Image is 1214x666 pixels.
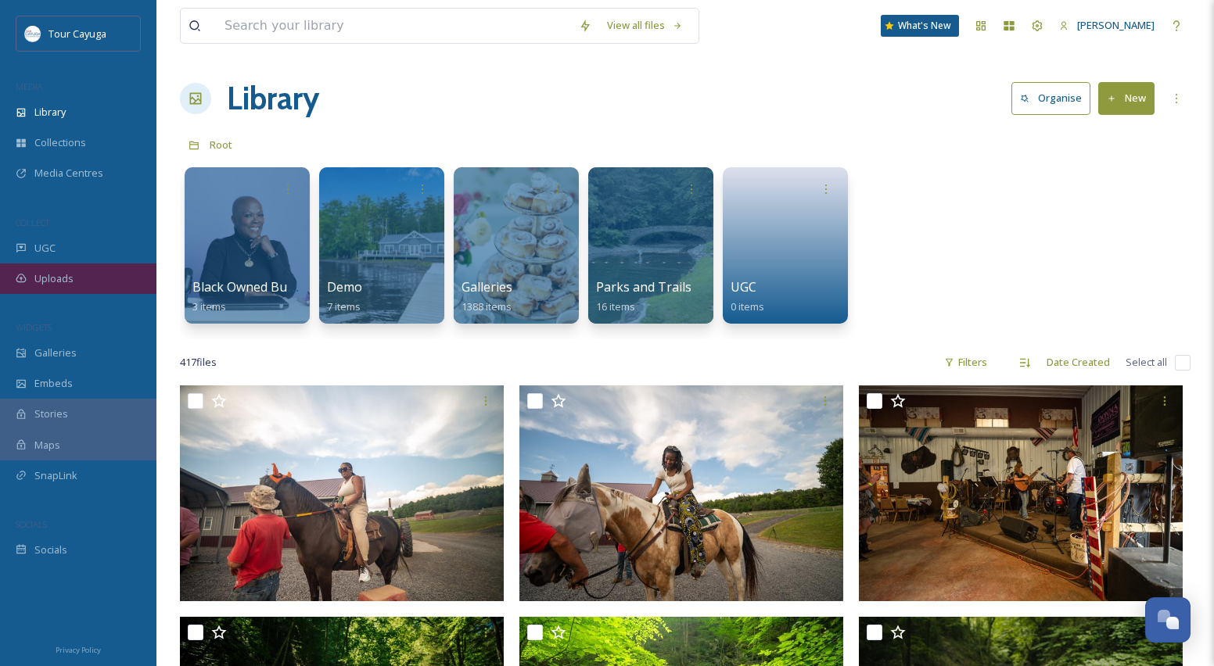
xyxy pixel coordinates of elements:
span: SnapLink [34,468,77,483]
span: 3 items [192,299,226,313]
span: COLLECT [16,217,49,228]
span: Socials [34,542,67,557]
span: Privacy Policy [56,645,101,655]
span: Root [210,138,232,152]
span: Demo [327,278,362,295]
a: Privacy Policy [56,639,101,658]
img: download.jpeg [25,26,41,41]
span: 16 items [596,299,635,313]
a: View all files [599,10,691,41]
div: Date Created [1039,347,1118,378]
span: WIDGETS [16,321,52,333]
span: Select all [1126,355,1167,370]
span: Stories [34,406,68,421]
span: Galleries [462,278,512,295]
span: Uploads [34,271,74,286]
img: Black Travel Alliance (35).jpg [180,385,504,601]
button: New [1098,82,1155,114]
span: Media Centres [34,166,103,181]
span: 0 items [731,299,764,313]
span: Library [34,105,66,120]
span: Tour Cayuga [48,27,106,41]
a: Galleries1388 items [462,280,512,313]
span: 417 file s [180,355,217,370]
button: Open Chat [1145,597,1191,643]
span: UGC [731,278,756,295]
a: Demo7 items [327,280,362,313]
span: 7 items [327,299,361,313]
span: Galleries [34,346,77,360]
span: 1388 items [462,299,512,313]
span: UGC [34,241,56,256]
span: Black Owned Businesses [192,278,337,295]
span: Maps [34,438,60,453]
img: Black Travel Alliance (34).jpg [519,385,843,601]
button: Organise [1011,82,1090,114]
span: Parks and Trails [596,278,691,295]
a: Library [227,75,319,122]
a: UGC0 items [731,280,764,313]
span: Collections [34,135,86,150]
span: MEDIA [16,81,43,92]
a: Root [210,135,232,154]
span: [PERSON_NAME] [1077,18,1155,32]
a: Black Owned Businesses3 items [192,280,337,313]
input: Search your library [217,9,571,43]
span: Embeds [34,376,73,391]
a: Organise [1011,82,1098,114]
img: Black Travel Alliance (33).jpg [859,385,1183,601]
div: Filters [936,347,995,378]
a: What's New [881,15,959,37]
a: Parks and Trails16 items [596,280,691,313]
a: [PERSON_NAME] [1051,10,1162,41]
span: SOCIALS [16,518,47,530]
